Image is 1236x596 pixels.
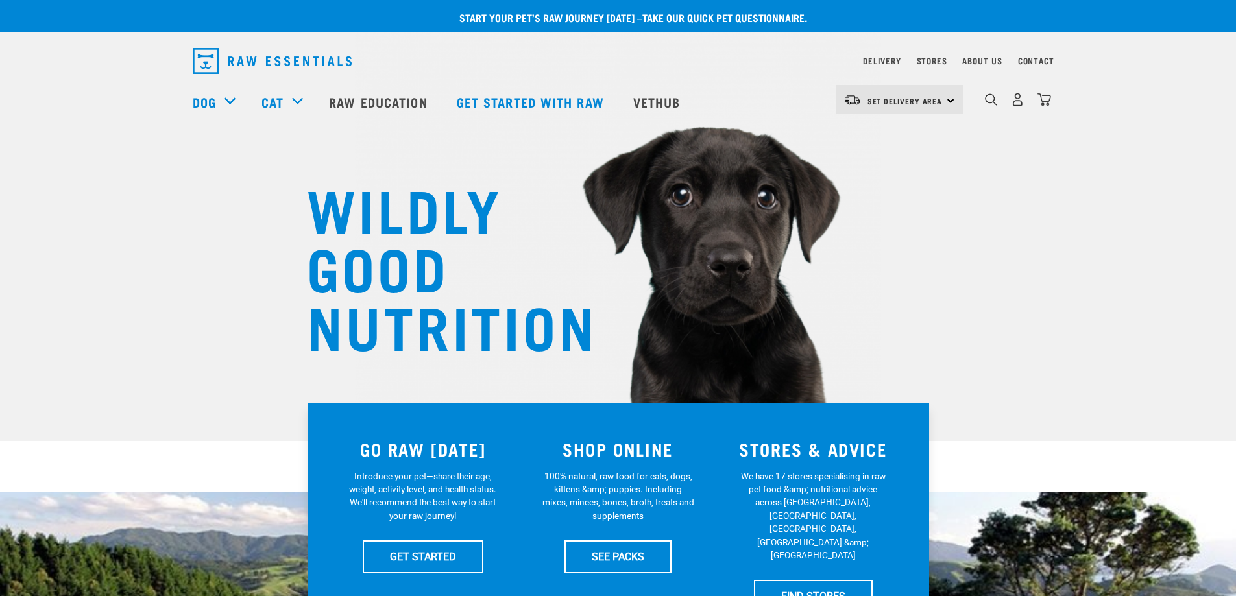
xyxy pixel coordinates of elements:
[863,58,901,63] a: Delivery
[723,439,903,459] h3: STORES & ADVICE
[867,99,943,103] span: Set Delivery Area
[333,439,513,459] h3: GO RAW [DATE]
[737,470,890,562] p: We have 17 stores specialising in raw pet food &amp; nutritional advice across [GEOGRAPHIC_DATA],...
[620,76,697,128] a: Vethub
[564,540,672,573] a: SEE PACKS
[307,178,566,353] h1: WILDLY GOOD NUTRITION
[528,439,708,459] h3: SHOP ONLINE
[985,93,997,106] img: home-icon-1@2x.png
[642,14,807,20] a: take our quick pet questionnaire.
[1011,93,1024,106] img: user.png
[193,48,352,74] img: Raw Essentials Logo
[346,470,499,523] p: Introduce your pet—share their age, weight, activity level, and health status. We'll recommend th...
[261,92,284,112] a: Cat
[316,76,443,128] a: Raw Education
[843,94,861,106] img: van-moving.png
[444,76,620,128] a: Get started with Raw
[917,58,947,63] a: Stores
[962,58,1002,63] a: About Us
[1037,93,1051,106] img: home-icon@2x.png
[542,470,694,523] p: 100% natural, raw food for cats, dogs, kittens &amp; puppies. Including mixes, minces, bones, bro...
[1018,58,1054,63] a: Contact
[193,92,216,112] a: Dog
[182,43,1054,79] nav: dropdown navigation
[363,540,483,573] a: GET STARTED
